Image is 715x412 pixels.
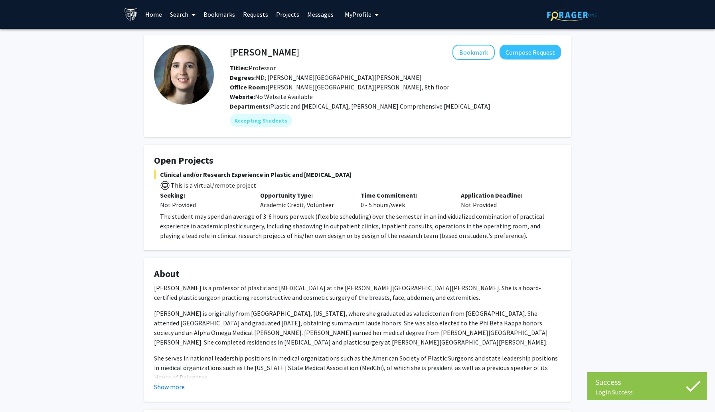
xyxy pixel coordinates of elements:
[141,0,166,28] a: Home
[595,388,699,396] div: Login Success
[345,10,371,18] span: My Profile
[160,212,544,240] span: The student may spend an average of 3-6 hours per week (flexible scheduling) over the semester in...
[230,64,249,72] b: Titles:
[154,155,561,166] h4: Open Projects
[230,102,270,110] b: Departments:
[230,64,276,72] span: Professor
[154,382,185,392] button: Show more
[230,73,422,81] span: MD; [PERSON_NAME][GEOGRAPHIC_DATA][PERSON_NAME]
[230,83,267,91] b: Office Room:
[154,353,561,382] p: She serves in national leadership positions in medical organizations such as the American Society...
[230,73,256,81] b: Degrees:
[303,0,338,28] a: Messages
[230,114,292,127] mat-chip: Accepting Students
[260,190,348,200] p: Opportunity Type:
[355,190,455,210] div: 0 - 5 hours/week
[270,102,490,110] span: Plastic and [MEDICAL_DATA], [PERSON_NAME] Comprehensive [MEDICAL_DATA]
[595,376,699,388] div: Success
[452,45,495,60] button: Add Michele Manahan to Bookmarks
[455,190,555,210] div: Not Provided
[230,83,449,91] span: [PERSON_NAME][GEOGRAPHIC_DATA][PERSON_NAME], 8th floor
[199,0,239,28] a: Bookmarks
[154,309,561,347] p: [PERSON_NAME] is originally from [GEOGRAPHIC_DATA], [US_STATE], where she graduated as valedictor...
[461,190,549,200] p: Application Deadline:
[230,93,313,101] span: No Website Available
[154,170,561,179] span: Clinical and/or Research Experience in Plastic and [MEDICAL_DATA]
[160,200,248,210] div: Not Provided
[166,0,199,28] a: Search
[124,8,138,22] img: Johns Hopkins University Logo
[254,190,354,210] div: Academic Credit, Volunteer
[170,181,256,189] span: This is a virtual/remote project
[239,0,272,28] a: Requests
[160,190,248,200] p: Seeking:
[361,190,449,200] p: Time Commitment:
[230,45,299,59] h4: [PERSON_NAME]
[154,283,561,302] p: [PERSON_NAME] is a professor of plastic and [MEDICAL_DATA] at the [PERSON_NAME][GEOGRAPHIC_DATA][...
[272,0,303,28] a: Projects
[154,45,214,105] img: Profile Picture
[154,268,561,280] h4: About
[547,9,597,21] img: ForagerOne Logo
[230,93,255,101] b: Website:
[500,45,561,59] button: Compose Request to Michele Manahan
